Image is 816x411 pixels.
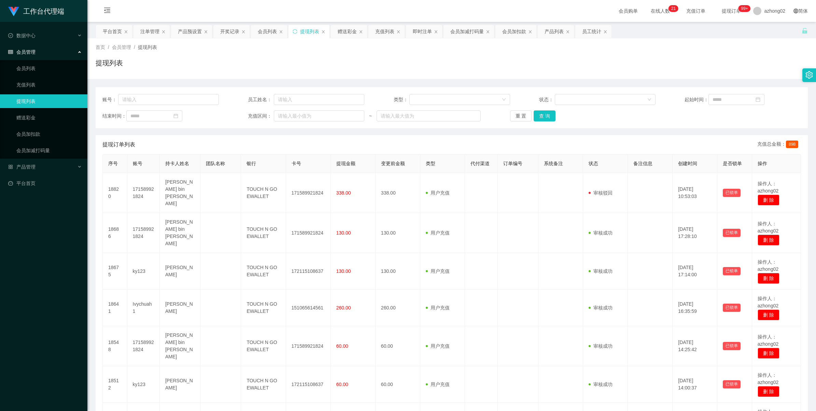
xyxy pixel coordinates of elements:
[426,305,450,310] span: 用户充值
[426,343,450,349] span: 用户充值
[589,230,613,236] span: 审核成功
[293,29,297,34] i: 图标: sync
[669,5,678,12] sup: 21
[96,58,123,68] h1: 提现列表
[633,161,652,166] span: 备注信息
[673,290,717,326] td: [DATE] 16:35:59
[805,71,813,79] i: 图标: setting
[274,94,364,105] input: 请输入
[103,290,127,326] td: 18641
[127,326,160,366] td: 171589921824
[127,213,160,253] td: 171589921824
[160,366,200,403] td: [PERSON_NAME]
[8,164,36,170] span: 产品管理
[510,110,532,121] button: 重 置
[160,253,200,290] td: [PERSON_NAME]
[589,161,598,166] span: 状态
[336,161,355,166] span: 提现金额
[127,366,160,403] td: ky123
[589,190,613,196] span: 审核驳回
[96,0,119,22] i: 图标: menu-fold
[134,44,135,50] span: /
[502,97,506,102] i: 图标: down
[376,366,420,403] td: 60.00
[589,382,613,387] span: 审核成功
[16,144,82,157] a: 会员加减打码量
[758,372,779,385] span: 操作人：azhong02
[286,213,331,253] td: 171589921824
[127,173,160,213] td: 171589921824
[286,173,331,213] td: 171589921824
[241,213,286,253] td: TOUCH N GO EWALLET
[758,259,779,272] span: 操作人：azhong02
[673,253,717,290] td: [DATE] 17:14:00
[758,181,779,194] span: 操作人：azhong02
[8,7,19,16] img: logo.9652507e.png
[376,326,420,366] td: 60.00
[376,253,420,290] td: 130.00
[279,30,283,34] i: 图标: close
[802,28,808,34] i: 图标: unlock
[426,161,435,166] span: 类型
[673,213,717,253] td: [DATE] 17:28:10
[241,290,286,326] td: TOUCH N GO EWALLET
[96,44,105,50] span: 首页
[247,161,256,166] span: 银行
[758,386,779,397] button: 删 除
[723,161,742,166] span: 是否锁单
[758,309,779,320] button: 删 除
[108,44,109,50] span: /
[545,25,564,38] div: 产品列表
[470,161,490,166] span: 代付渠道
[534,110,555,121] button: 查 询
[647,9,673,13] span: 在线人数
[8,33,36,38] span: 数据中心
[589,343,613,349] span: 审核成功
[426,230,450,236] span: 用户充值
[138,44,157,50] span: 提现列表
[8,176,82,190] a: 图标: dashboard平台首页
[647,97,651,102] i: 图标: down
[450,25,484,38] div: 会员加减打码量
[112,44,131,50] span: 会员管理
[375,25,394,38] div: 充值列表
[336,343,348,349] span: 60.00
[103,213,127,253] td: 18686
[678,161,697,166] span: 创建时间
[426,268,450,274] span: 用户充值
[718,9,744,13] span: 提现订单
[758,273,779,284] button: 删 除
[377,110,481,121] input: 请输入最大值为
[758,296,779,308] span: 操作人：azhong02
[103,253,127,290] td: 18675
[8,33,13,38] i: 图标: check-circle-o
[16,127,82,141] a: 会员加扣款
[321,30,325,34] i: 图标: close
[673,366,717,403] td: [DATE] 14:00:37
[723,342,741,350] button: 已锁单
[396,30,400,34] i: 图标: close
[723,267,741,275] button: 已锁单
[673,326,717,366] td: [DATE] 14:25:42
[206,161,225,166] span: 团队名称
[160,173,200,213] td: [PERSON_NAME] bin [PERSON_NAME]
[140,25,159,38] div: 注单管理
[394,96,410,103] span: 类型：
[685,96,708,103] span: 起始时间：
[8,8,64,14] a: 工作台代理端
[241,326,286,366] td: TOUCH N GO EWALLET
[502,25,526,38] div: 会员加扣款
[758,221,779,234] span: 操作人：azhong02
[286,253,331,290] td: 172115108637
[103,326,127,366] td: 18548
[160,290,200,326] td: [PERSON_NAME]
[274,110,364,121] input: 请输入最小值为
[758,334,779,347] span: 操作人：azhong02
[173,114,178,118] i: 图标: calendar
[381,161,405,166] span: 变更前金额
[376,173,420,213] td: 338.00
[103,173,127,213] td: 18820
[241,30,245,34] i: 图标: close
[758,161,767,166] span: 操作
[108,161,118,166] span: 序号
